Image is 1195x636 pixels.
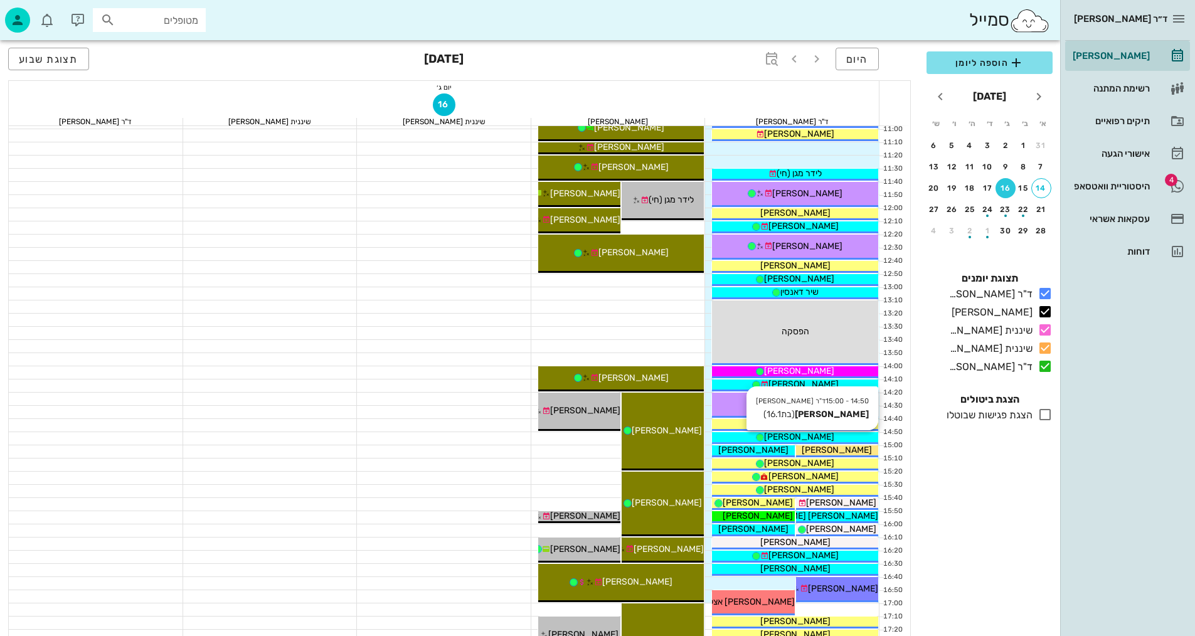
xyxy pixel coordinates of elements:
div: 18 [960,184,980,193]
span: [PERSON_NAME] [764,484,834,495]
h3: [DATE] [424,48,464,73]
div: 11:00 [879,124,905,135]
button: 6 [924,135,944,156]
button: 20 [924,178,944,198]
div: 30 [996,226,1016,235]
a: עסקאות אשראי [1065,204,1190,234]
div: 14:20 [879,388,905,398]
div: 13:50 [879,348,905,359]
button: 21 [1031,199,1051,220]
span: [PERSON_NAME] [718,445,789,455]
a: [PERSON_NAME] [1065,41,1190,71]
div: ד"ר [PERSON_NAME] [9,118,183,125]
div: 17 [978,184,998,193]
span: 16 [433,99,455,110]
span: [PERSON_NAME] [760,616,831,627]
span: היום [846,53,868,65]
span: [PERSON_NAME] [772,188,842,199]
button: 1 [1014,135,1034,156]
div: 14:10 [879,374,905,385]
div: 16:30 [879,559,905,570]
th: ו׳ [945,113,962,134]
div: 10 [978,162,998,171]
button: 10 [978,157,998,177]
div: 14:00 [879,361,905,372]
button: 26 [942,199,962,220]
div: 11:50 [879,190,905,201]
button: 24 [978,199,998,220]
span: [PERSON_NAME] [632,497,702,508]
div: שיננית [PERSON_NAME] [944,323,1033,338]
span: תצוגת שבוע [19,53,78,65]
div: 22 [1014,205,1034,214]
button: 25 [960,199,980,220]
div: 12:40 [879,256,905,267]
span: [PERSON_NAME] [598,162,669,172]
span: [PERSON_NAME] [768,379,839,390]
span: שיר דאנסין [780,287,819,297]
span: [PERSON_NAME] [550,511,620,521]
div: 4 [960,141,980,150]
div: 17:20 [879,625,905,635]
div: 28 [1031,226,1051,235]
button: 3 [978,135,998,156]
div: 11:40 [879,177,905,188]
button: הוספה ליומן [927,51,1053,74]
img: SmileCloud logo [1009,8,1050,33]
div: סמייל [969,7,1050,34]
span: [PERSON_NAME] [764,366,834,376]
div: 15:30 [879,480,905,490]
span: [PERSON_NAME] [723,497,793,508]
a: תיקים רפואיים [1065,106,1190,136]
div: 29 [1014,226,1034,235]
div: 26 [942,205,962,214]
div: 12:10 [879,216,905,227]
span: [PERSON_NAME] [632,425,702,436]
div: אישורי הגעה [1070,149,1150,159]
div: 15:10 [879,453,905,464]
span: [PERSON_NAME] [594,142,664,152]
div: 3 [942,226,962,235]
div: 15 [1014,184,1034,193]
div: [PERSON_NAME] [531,118,705,125]
div: ד"ר [PERSON_NAME] [944,287,1033,302]
button: 1 [978,221,998,241]
div: 1 [1014,141,1034,150]
div: יום ג׳ [9,81,879,93]
div: 14:50 [879,427,905,438]
div: 19 [942,184,962,193]
a: אישורי הגעה [1065,139,1190,169]
span: [PERSON_NAME] [598,373,669,383]
div: 21 [1031,205,1051,214]
div: 13:00 [879,282,905,293]
div: 12:30 [879,243,905,253]
th: ב׳ [1017,113,1033,134]
a: תגהיסטוריית וואטסאפ [1065,171,1190,201]
span: [PERSON_NAME] [768,221,839,231]
div: 14:30 [879,401,905,411]
h4: הצגת ביטולים [927,392,1053,407]
span: תג [1165,174,1177,186]
div: 11:20 [879,151,905,161]
div: 16:00 [879,519,905,530]
button: 31 [1031,135,1051,156]
th: ד׳ [981,113,997,134]
th: ה׳ [964,113,980,134]
div: 13:20 [879,309,905,319]
button: 16 [433,93,455,116]
div: דוחות [1070,246,1150,257]
div: 11 [960,162,980,171]
span: [PERSON_NAME] [768,550,839,561]
button: חודש שעבר [1028,85,1050,108]
button: 27 [924,199,944,220]
button: 23 [996,199,1016,220]
div: רשימת המתנה [1070,83,1150,93]
span: הפסקה [782,326,809,337]
div: 17:10 [879,612,905,622]
div: 2 [960,226,980,235]
th: א׳ [1035,113,1051,134]
div: ד"ר [PERSON_NAME] [705,118,879,125]
div: 16:50 [879,585,905,596]
span: [PERSON_NAME] [768,471,839,482]
button: 19 [942,178,962,198]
